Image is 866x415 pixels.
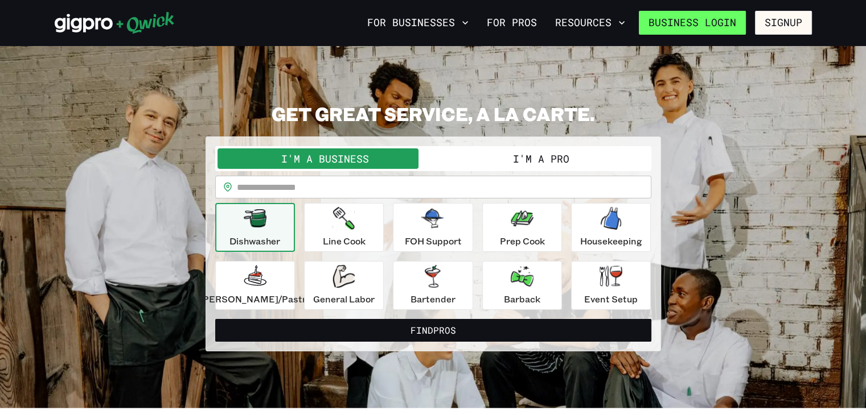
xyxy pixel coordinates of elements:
p: General Labor [313,292,375,306]
button: [PERSON_NAME]/Pastry [215,261,295,310]
button: FindPros [215,319,651,342]
button: Bartender [393,261,473,310]
button: Event Setup [571,261,651,310]
p: Bartender [411,292,455,306]
p: Prep Cook [499,234,544,248]
p: Dishwasher [229,234,280,248]
button: Housekeeping [571,203,651,252]
button: Prep Cook [482,203,562,252]
button: I'm a Pro [433,148,649,169]
button: Barback [482,261,562,310]
button: I'm a Business [217,148,433,169]
button: Resources [551,13,630,32]
button: Dishwasher [215,203,295,252]
button: Line Cook [304,203,384,252]
p: Housekeeping [580,234,642,248]
p: Line Cook [323,234,366,248]
button: FOH Support [393,203,473,252]
p: Event Setup [584,292,638,306]
p: FOH Support [404,234,461,248]
p: Barback [504,292,540,306]
p: [PERSON_NAME]/Pastry [199,292,311,306]
a: Business Login [639,11,746,35]
a: For Pros [482,13,541,32]
button: Signup [755,11,812,35]
button: General Labor [304,261,384,310]
button: For Businesses [363,13,473,32]
h2: GET GREAT SERVICE, A LA CARTE. [206,102,661,125]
